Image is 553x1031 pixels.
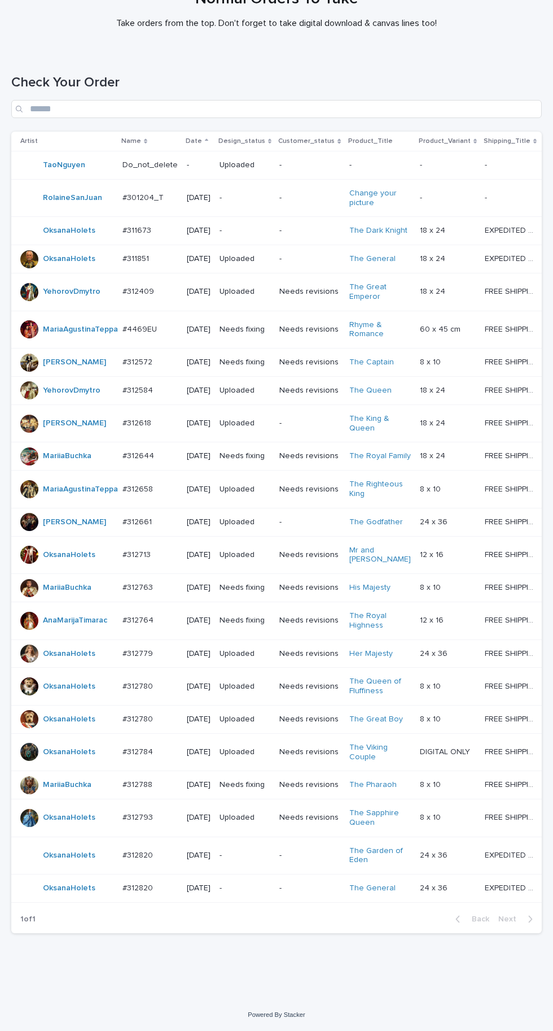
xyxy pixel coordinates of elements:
[485,416,539,428] p: FREE SHIPPING - preview in 1-2 business days, after your approval delivery will take 5-10 b.d.
[420,224,447,236] p: 18 x 24
[349,583,390,593] a: His Majesty
[187,747,210,757] p: [DATE]
[279,550,340,560] p: Needs revisions
[220,386,270,395] p: Uploaded
[187,226,210,236] p: [DATE]
[485,881,539,893] p: EXPEDITED SHIPPING - preview in 1 business day; delivery up to 5 business days after your approval.
[43,419,106,428] a: [PERSON_NAME]
[420,158,424,170] p: -
[187,851,210,860] p: [DATE]
[349,846,411,865] a: The Garden of Eden
[187,386,210,395] p: [DATE]
[220,715,270,724] p: Uploaded
[122,515,154,527] p: #312661
[349,226,407,236] a: The Dark Knight
[279,517,340,527] p: -
[349,649,393,659] a: Her Majesty
[220,226,270,236] p: -
[43,747,95,757] a: OksanaHolets
[279,226,340,236] p: -
[122,778,155,790] p: #312788
[485,712,539,724] p: FREE SHIPPING - preview in 1-2 business days, after your approval delivery will take 5-10 b.d.
[187,682,210,691] p: [DATE]
[43,550,95,560] a: OksanaHolets
[279,715,340,724] p: Needs revisions
[220,451,270,461] p: Needs fixing
[51,18,502,29] p: Take orders from the top. Don't forget to take digital download & canvas lines too!
[349,386,392,395] a: The Queen
[349,451,411,461] a: The Royal Family
[494,914,542,924] button: Next
[220,550,270,560] p: Uploaded
[485,449,539,461] p: FREE SHIPPING - preview in 1-2 business days, after your approval delivery will take 5-10 b.d.
[220,325,270,334] p: Needs fixing
[485,581,539,593] p: FREE SHIPPING - preview in 1-2 business days, after your approval delivery will take 5-10 b.d.
[220,287,270,297] p: Uploaded
[420,745,472,757] p: DIGITAL ONLY
[420,614,446,625] p: 12 x 16
[446,914,494,924] button: Back
[485,482,539,494] p: FREE SHIPPING - preview in 1-2 business days, after your approval delivery will take 5-10 b.d.
[485,191,489,203] p: -
[122,712,155,724] p: #312780
[187,419,210,428] p: [DATE]
[220,884,270,893] p: -
[122,647,155,659] p: #312779
[349,414,411,433] a: The King & Queen
[43,386,100,395] a: YehorovDmytro
[349,517,403,527] a: The Godfather
[122,849,155,860] p: #312820
[420,881,450,893] p: 24 x 36
[279,419,340,428] p: -
[485,849,539,860] p: EXPEDITED SHIPPING - preview in 1 business day; delivery up to 5 business days after your approval.
[43,583,91,593] a: MariiaBuchka
[187,325,210,334] p: [DATE]
[419,135,471,147] p: Product_Variant
[187,193,210,203] p: [DATE]
[122,581,155,593] p: #312763
[220,649,270,659] p: Uploaded
[187,884,210,893] p: [DATE]
[43,884,95,893] a: OksanaHolets
[279,451,340,461] p: Needs revisions
[121,135,141,147] p: Name
[220,358,270,367] p: Needs fixing
[220,193,270,203] p: -
[220,616,270,625] p: Needs fixing
[43,780,91,790] a: MariiaBuchka
[349,254,396,264] a: The General
[187,451,210,461] p: [DATE]
[484,135,530,147] p: Shipping_Title
[420,482,443,494] p: 8 x 10
[122,881,155,893] p: #312820
[349,780,397,790] a: The Pharaoh
[349,611,411,630] a: The Royal Highness
[279,851,340,860] p: -
[220,485,270,494] p: Uploaded
[420,191,424,203] p: -
[420,647,450,659] p: 24 x 36
[187,649,210,659] p: [DATE]
[279,884,340,893] p: -
[465,915,489,923] span: Back
[43,325,118,334] a: MariaAgustinaTeppa
[43,485,118,494] a: MariaAgustinaTeppa
[279,193,340,203] p: -
[420,285,447,297] p: 18 x 24
[279,287,340,297] p: Needs revisions
[11,75,542,91] h1: Check Your Order
[122,384,155,395] p: #312584
[278,135,335,147] p: Customer_status
[220,813,270,823] p: Uploaded
[349,884,396,893] a: The General
[220,419,270,428] p: Uploaded
[186,135,202,147] p: Date
[349,808,411,828] a: The Sapphire Queen
[420,778,443,790] p: 8 x 10
[220,682,270,691] p: Uploaded
[220,747,270,757] p: Uploaded
[220,254,270,264] p: Uploaded
[122,323,159,334] p: #4469EU
[420,416,447,428] p: 18 x 24
[43,649,95,659] a: OksanaHolets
